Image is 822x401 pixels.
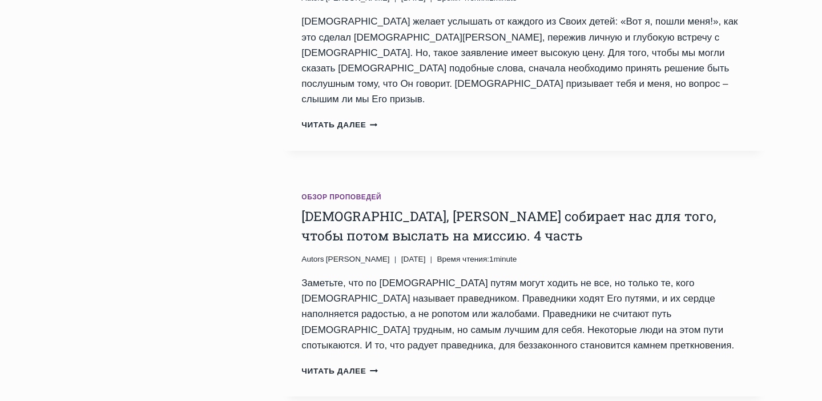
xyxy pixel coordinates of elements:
p: [DEMOGRAPHIC_DATA] желает услышать от каждого из Своих детей: «Вот я, пошли меня!», как это сдела... [301,14,747,107]
a: Читать далее [301,367,378,375]
a: [DEMOGRAPHIC_DATA], [PERSON_NAME] собирает нас для того, чтобы потом выслать на миссию. 4 часть [301,207,716,244]
a: Читать далее [301,121,378,129]
span: minute [494,255,517,263]
span: Время чтения: [437,255,489,263]
span: 1 [437,253,517,266]
span: Autors [301,253,324,266]
a: Обзор проповедей [301,193,381,201]
span: [PERSON_NAME] [326,255,390,263]
time: [DATE] [401,253,426,266]
p: Заметьте, что по [DEMOGRAPHIC_DATA] путям могут ходить не все, но только те, кого [DEMOGRAPHIC_DA... [301,275,747,353]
